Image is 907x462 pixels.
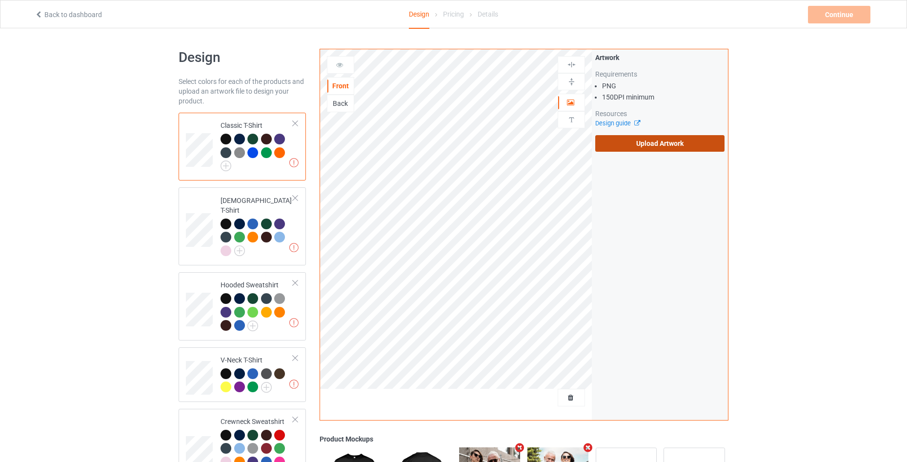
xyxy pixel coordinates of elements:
div: V-Neck T-Shirt [179,347,306,402]
a: Back to dashboard [35,11,102,19]
img: svg+xml;base64,PD94bWwgdmVyc2lvbj0iMS4wIiBlbmNvZGluZz0iVVRGLTgiPz4KPHN2ZyB3aWR0aD0iMjJweCIgaGVpZ2... [261,382,272,393]
img: svg%3E%0A [567,77,576,86]
div: Hooded Sweatshirt [179,272,306,341]
div: Requirements [595,69,725,79]
div: Details [478,0,498,28]
div: Front [327,81,354,91]
img: exclamation icon [289,243,299,252]
i: Remove mockup [582,442,594,453]
img: svg%3E%0A [567,60,576,69]
div: Classic T-Shirt [179,113,306,181]
div: Resources [595,109,725,119]
div: [DEMOGRAPHIC_DATA] T-Shirt [221,196,293,256]
img: exclamation icon [289,380,299,389]
i: Remove mockup [514,442,526,453]
img: svg+xml;base64,PD94bWwgdmVyc2lvbj0iMS4wIiBlbmNvZGluZz0iVVRGLTgiPz4KPHN2ZyB3aWR0aD0iMjJweCIgaGVpZ2... [234,245,245,256]
div: Select colors for each of the products and upload an artwork file to design your product. [179,77,306,106]
div: Artwork [595,53,725,62]
label: Upload Artwork [595,135,725,152]
img: exclamation icon [289,158,299,167]
a: Design guide [595,120,640,127]
h1: Design [179,49,306,66]
li: PNG [602,81,725,91]
div: Pricing [443,0,464,28]
img: heather_texture.png [234,147,245,158]
img: svg+xml;base64,PD94bWwgdmVyc2lvbj0iMS4wIiBlbmNvZGluZz0iVVRGLTgiPz4KPHN2ZyB3aWR0aD0iMjJweCIgaGVpZ2... [221,161,231,171]
div: Classic T-Shirt [221,121,293,168]
div: Product Mockups [320,434,728,444]
div: Back [327,99,354,108]
li: 150 DPI minimum [602,92,725,102]
div: V-Neck T-Shirt [221,355,293,392]
img: exclamation icon [289,318,299,327]
div: [DEMOGRAPHIC_DATA] T-Shirt [179,187,306,265]
div: Hooded Sweatshirt [221,280,293,330]
img: svg%3E%0A [567,115,576,124]
img: svg+xml;base64,PD94bWwgdmVyc2lvbj0iMS4wIiBlbmNvZGluZz0iVVRGLTgiPz4KPHN2ZyB3aWR0aD0iMjJweCIgaGVpZ2... [247,321,258,331]
div: Design [409,0,429,29]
